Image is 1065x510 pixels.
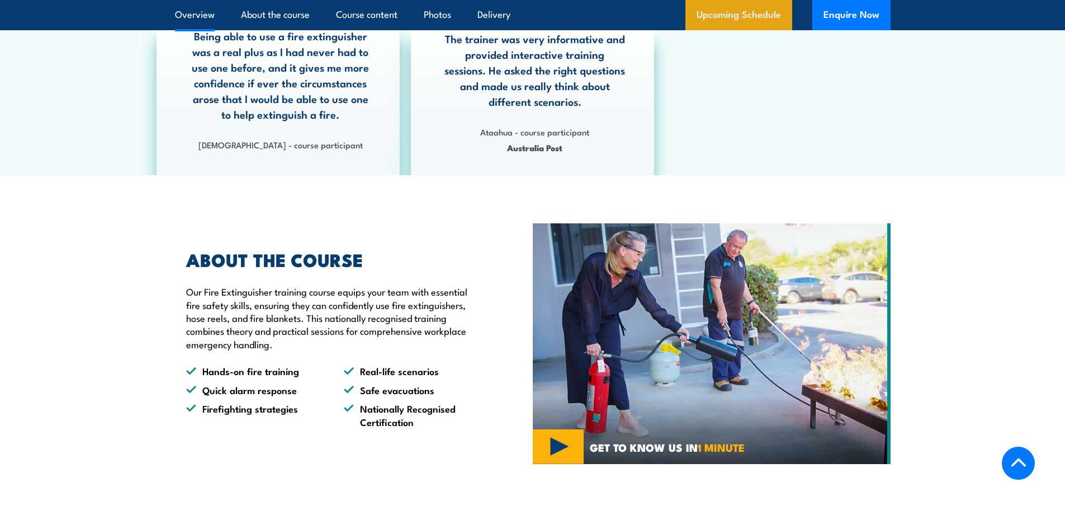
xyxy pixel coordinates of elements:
[186,285,481,350] p: Our Fire Extinguisher training course equips your team with essential fire safety skills, ensurin...
[533,223,891,464] img: Fire Safety Training
[698,439,745,455] strong: 1 MINUTE
[186,364,324,377] li: Hands-on fire training
[444,31,626,109] p: The trainer was very informative and provided interactive training sessions. He asked the right q...
[198,138,363,151] strong: [DEMOGRAPHIC_DATA] - course participant
[444,141,626,154] span: Australia Post
[344,402,481,428] li: Nationally Recognised Certification
[186,383,324,396] li: Quick alarm response
[186,402,324,428] li: Firefighting strategies
[344,383,481,396] li: Safe evacuations
[480,125,589,138] strong: Ataahua - course participant
[186,251,481,267] h2: ABOUT THE COURSE
[344,364,481,377] li: Real-life scenarios
[590,442,745,452] span: GET TO KNOW US IN
[190,28,372,122] p: Being able to use a fire extinguisher was a real plus as I had never had to use one before, and i...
